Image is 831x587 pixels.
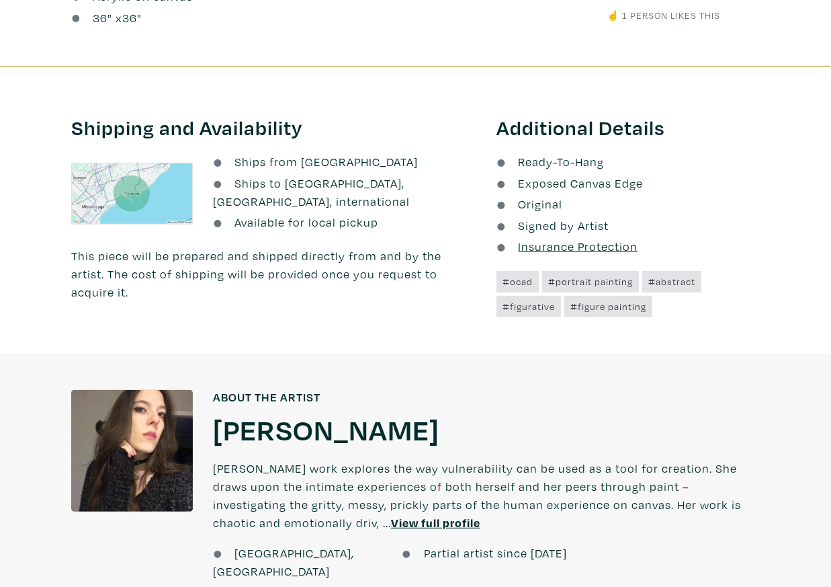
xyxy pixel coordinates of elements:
span: 36 [122,10,137,26]
a: #abstract [642,271,701,292]
a: [PERSON_NAME] [213,411,439,447]
h3: Shipping and Availability [71,115,477,141]
div: " x " [93,9,142,27]
img: staticmap [71,163,193,225]
a: #portrait painting [542,271,639,292]
li: Original [496,195,760,213]
p: [PERSON_NAME] work explores the way vulnerability can be used as a tool for creation. She draws u... [213,447,760,544]
li: Available for local pickup [213,213,476,231]
span: 36 [93,10,107,26]
a: View full profile [391,515,480,531]
li: Signed by Artist [496,217,760,235]
a: #ocad [496,271,539,292]
li: Ships from [GEOGRAPHIC_DATA] [213,153,476,171]
a: #figurative [496,296,561,317]
span: [GEOGRAPHIC_DATA], [GEOGRAPHIC_DATA] [213,545,354,579]
a: Insurance Protection [496,239,638,254]
h6: About the artist [213,390,760,405]
p: This piece will be prepared and shipped directly from and by the artist. The cost of shipping wil... [71,247,477,301]
h3: Additional Details [496,115,760,141]
a: #figure painting [564,296,652,317]
u: Insurance Protection [518,239,638,254]
li: Ships to [GEOGRAPHIC_DATA], [GEOGRAPHIC_DATA], international [213,174,476,210]
li: Ready-To-Hang [496,153,760,171]
li: Exposed Canvas Edge [496,174,760,192]
span: Partial artist since [DATE] [424,545,567,561]
p: ☝️ 1 person likes this [568,8,760,23]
